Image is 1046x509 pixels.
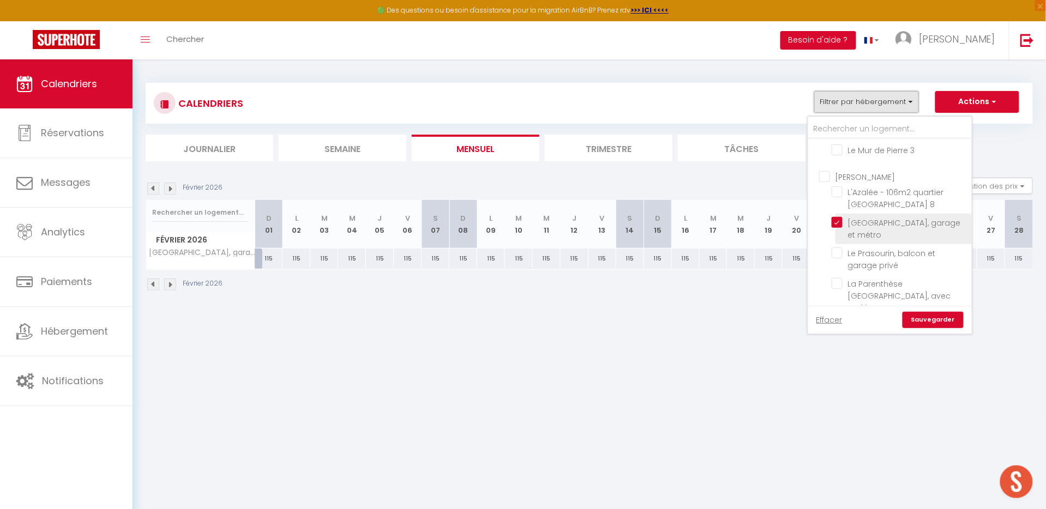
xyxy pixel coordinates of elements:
a: Sauvegarder [903,312,964,328]
span: Notifications [42,374,104,387]
button: Gestion des prix [952,178,1033,194]
th: 04 [338,200,366,249]
span: L'Azalée - 106m2 quartier [GEOGRAPHIC_DATA] 8 [848,187,944,210]
p: Février 2026 [183,278,223,289]
div: 115 [477,249,505,269]
abbr: L [684,213,687,223]
div: 115 [755,249,783,269]
abbr: S [433,213,438,223]
th: 01 [255,200,283,249]
div: 115 [644,249,672,269]
div: 115 [616,249,644,269]
div: 115 [310,249,338,269]
th: 11 [533,200,561,249]
abbr: D [266,213,272,223]
span: Chercher [166,33,204,45]
abbr: M [543,213,550,223]
a: >>> ICI <<<< [631,5,669,15]
a: Chercher [158,21,212,59]
abbr: M [738,213,744,223]
span: [PERSON_NAME] [919,32,995,46]
button: Filtrer par hébergement [814,91,919,113]
abbr: L [295,213,298,223]
th: 20 [783,200,810,249]
div: 115 [366,249,394,269]
th: 16 [672,200,700,249]
th: 15 [644,200,672,249]
div: 115 [700,249,728,269]
span: Analytics [41,225,85,239]
th: 05 [366,200,394,249]
th: 19 [755,200,783,249]
th: 13 [588,200,616,249]
input: Rechercher un logement... [152,203,249,222]
li: Mensuel [412,135,539,161]
span: Février 2026 [146,232,255,248]
th: 28 [1005,200,1033,249]
abbr: M [321,213,328,223]
div: Ouvrir le chat [1000,465,1033,498]
abbr: M [349,213,356,223]
th: 10 [505,200,533,249]
span: Le Prasourin, balcon et garage privé [848,248,936,271]
abbr: V [989,213,994,223]
span: Messages [41,175,91,189]
li: Semaine [279,135,406,161]
th: 07 [422,200,449,249]
abbr: V [794,213,799,223]
img: logout [1020,33,1034,47]
li: Tâches [678,135,805,161]
th: 27 [977,200,1005,249]
p: Février 2026 [183,183,223,193]
th: 09 [477,200,505,249]
div: 115 [255,249,283,269]
span: [GEOGRAPHIC_DATA], garage et métro [848,217,961,240]
a: Effacer [816,314,843,326]
div: 115 [449,249,477,269]
img: Super Booking [33,30,100,49]
div: 115 [1005,249,1033,269]
div: 115 [588,249,616,269]
span: Réservations [41,126,104,140]
div: 115 [672,249,700,269]
th: 02 [282,200,310,249]
div: 115 [505,249,533,269]
span: [GEOGRAPHIC_DATA], garage et métro [148,249,257,257]
span: La Parenthèse [GEOGRAPHIC_DATA], avec parking [848,278,951,313]
h3: CALENDRIERS [176,91,243,116]
abbr: S [628,213,633,223]
abbr: V [600,213,605,223]
th: 08 [449,200,477,249]
div: 115 [727,249,755,269]
abbr: S [1017,213,1021,223]
th: 12 [561,200,588,249]
button: Besoin d'aide ? [780,31,856,50]
abbr: L [489,213,492,223]
th: 17 [700,200,728,249]
span: Hébergement [41,324,108,338]
div: Filtrer par hébergement [807,116,973,335]
span: Paiements [41,275,92,288]
div: 115 [977,249,1005,269]
div: 115 [394,249,422,269]
abbr: J [572,213,576,223]
abbr: J [378,213,382,223]
th: 18 [727,200,755,249]
div: 115 [282,249,310,269]
abbr: D [655,213,660,223]
div: 115 [561,249,588,269]
abbr: M [710,213,717,223]
abbr: D [461,213,466,223]
div: 115 [533,249,561,269]
li: Trimestre [545,135,672,161]
th: 06 [394,200,422,249]
span: Calendriers [41,77,97,90]
div: 115 [338,249,366,269]
li: Journalier [146,135,273,161]
img: ... [895,31,912,47]
abbr: M [515,213,522,223]
abbr: J [767,213,771,223]
div: 115 [783,249,810,269]
input: Rechercher un logement... [808,119,972,139]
